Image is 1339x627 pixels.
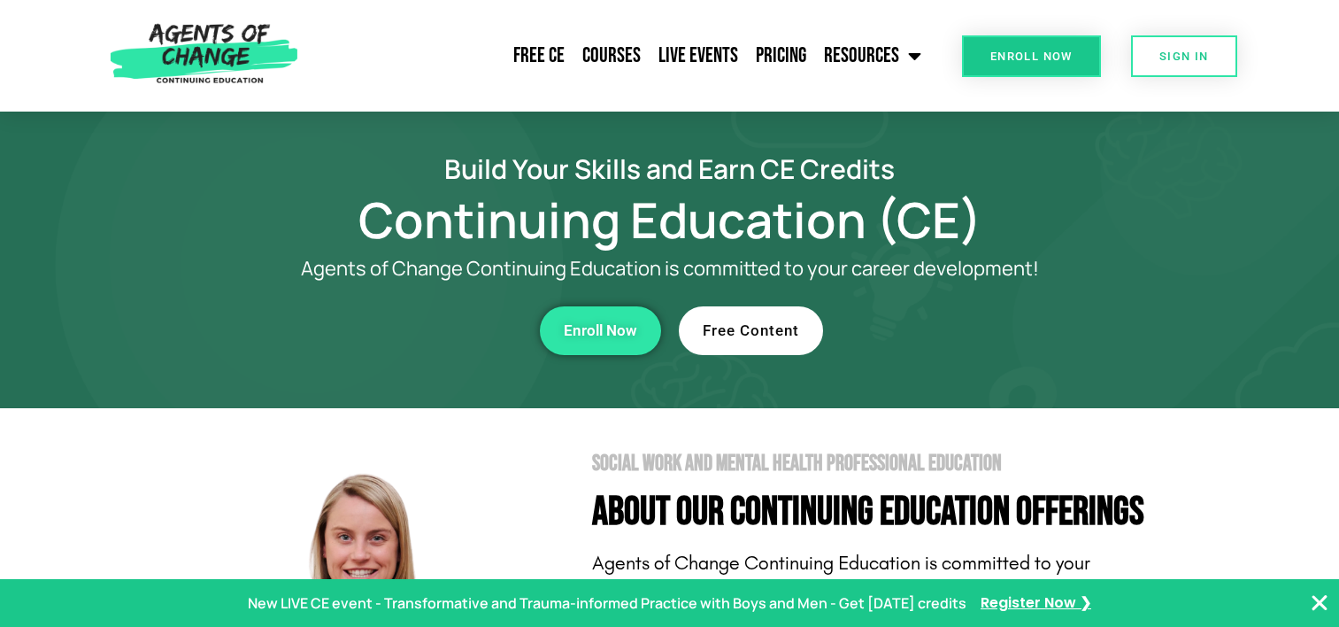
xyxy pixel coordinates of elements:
[650,34,747,78] a: Live Events
[703,323,799,338] span: Free Content
[306,34,931,78] nav: Menu
[1309,592,1330,614] button: Close Banner
[564,323,637,338] span: Enroll Now
[504,34,573,78] a: Free CE
[679,306,823,355] a: Free Content
[990,50,1073,62] span: Enroll Now
[573,34,650,78] a: Courses
[592,492,1174,532] h4: About Our Continuing Education Offerings
[165,156,1174,182] h2: Build Your Skills and Earn CE Credits
[747,34,815,78] a: Pricing
[165,199,1174,240] h1: Continuing Education (CE)
[1131,35,1237,77] a: SIGN IN
[540,306,661,355] a: Enroll Now
[962,35,1101,77] a: Enroll Now
[981,591,1091,616] a: Register Now ❯
[248,591,966,616] p: New LIVE CE event - Transformative and Trauma-informed Practice with Boys and Men - Get [DATE] cr...
[592,453,1174,475] h2: Social Work and Mental Health Professional Education
[236,258,1104,280] p: Agents of Change Continuing Education is committed to your career development!
[592,552,1090,602] span: Agents of Change Continuing Education is committed to your continuing education needs!
[1159,50,1209,62] span: SIGN IN
[815,34,930,78] a: Resources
